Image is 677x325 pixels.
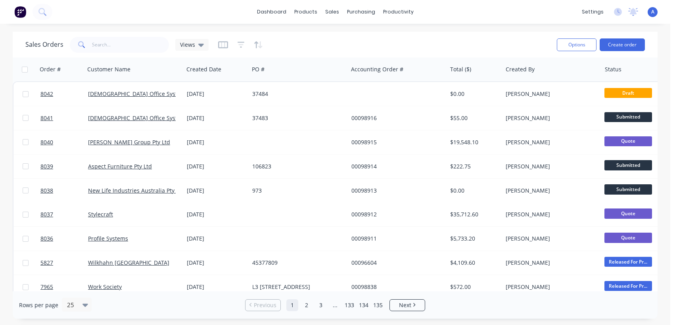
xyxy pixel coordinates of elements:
[88,114,188,122] a: [DEMOGRAPHIC_DATA] Office Systems
[351,162,439,170] div: 00098914
[88,162,152,170] a: Aspect Furniture Pty Ltd
[450,65,471,73] div: Total ($)
[604,281,652,291] span: Released For Pr...
[187,187,246,195] div: [DATE]
[450,259,497,267] div: $4,109.60
[351,187,439,195] div: 00098913
[88,259,169,266] a: Wilkhahn [GEOGRAPHIC_DATA]
[605,65,621,73] div: Status
[40,275,88,299] a: 7965
[252,283,340,291] div: L3 [STREET_ADDRESS]
[450,162,497,170] div: $222.75
[40,187,53,195] span: 8038
[651,8,654,15] span: A
[351,210,439,218] div: 00098912
[351,114,439,122] div: 00098916
[40,227,88,250] a: 8036
[88,187,184,194] a: New Life Industries Australia Pty Ltd
[351,65,403,73] div: Accounting Order #
[351,138,439,146] div: 00098915
[40,203,88,226] a: 8037
[604,160,652,170] span: Submitted
[450,210,497,218] div: $35,712.60
[506,187,594,195] div: [PERSON_NAME]
[40,106,88,130] a: 8041
[187,283,246,291] div: [DATE]
[19,301,58,309] span: Rows per page
[252,162,340,170] div: 106823
[604,233,652,243] span: Quote
[88,210,113,218] a: Stylecraft
[187,235,246,243] div: [DATE]
[343,6,379,18] div: purchasing
[186,65,221,73] div: Created Date
[506,259,594,267] div: [PERSON_NAME]
[343,299,355,311] a: Page 133
[252,90,340,98] div: 37484
[351,283,439,291] div: 00098838
[40,90,53,98] span: 8042
[25,41,63,48] h1: Sales Orders
[187,138,246,146] div: [DATE]
[604,112,652,122] span: Submitted
[40,114,53,122] span: 8041
[372,299,384,311] a: Page 135
[254,301,276,309] span: Previous
[450,114,497,122] div: $55.00
[40,283,53,291] span: 7965
[88,235,128,242] a: Profile Systems
[252,187,340,195] div: 973
[604,136,652,146] span: Quote
[245,301,280,309] a: Previous page
[88,90,188,97] a: [DEMOGRAPHIC_DATA] Office Systems
[604,208,652,218] span: Quote
[604,88,652,98] span: Draft
[40,210,53,218] span: 8037
[358,299,370,311] a: Page 134
[506,283,594,291] div: [PERSON_NAME]
[286,299,298,311] a: Page 1 is your current page
[187,90,246,98] div: [DATE]
[40,251,88,275] a: 5827
[321,6,343,18] div: sales
[506,138,594,146] div: [PERSON_NAME]
[87,65,130,73] div: Customer Name
[450,235,497,243] div: $5,733.20
[290,6,321,18] div: products
[40,138,53,146] span: 8040
[351,235,439,243] div: 00098911
[187,259,246,267] div: [DATE]
[187,210,246,218] div: [DATE]
[180,40,195,49] span: Views
[40,179,88,203] a: 8038
[450,283,497,291] div: $572.00
[506,65,535,73] div: Created By
[187,114,246,122] div: [DATE]
[40,162,53,170] span: 8039
[506,235,594,243] div: [PERSON_NAME]
[315,299,327,311] a: Page 3
[390,301,425,309] a: Next page
[578,6,608,18] div: settings
[40,65,61,73] div: Order #
[450,90,497,98] div: $0.00
[252,65,265,73] div: PO #
[301,299,313,311] a: Page 2
[506,114,594,122] div: [PERSON_NAME]
[92,37,169,53] input: Search...
[557,38,596,51] button: Options
[399,301,411,309] span: Next
[506,210,594,218] div: [PERSON_NAME]
[88,283,122,291] a: Work Society
[88,138,170,146] a: [PERSON_NAME] Group Pty Ltd
[252,114,340,122] div: 37483
[40,259,53,267] span: 5827
[450,138,497,146] div: $19,548.10
[187,162,246,170] div: [DATE]
[351,259,439,267] div: 00096604
[14,6,26,18] img: Factory
[40,235,53,243] span: 8036
[40,82,88,106] a: 8042
[604,184,652,194] span: Submitted
[506,90,594,98] div: [PERSON_NAME]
